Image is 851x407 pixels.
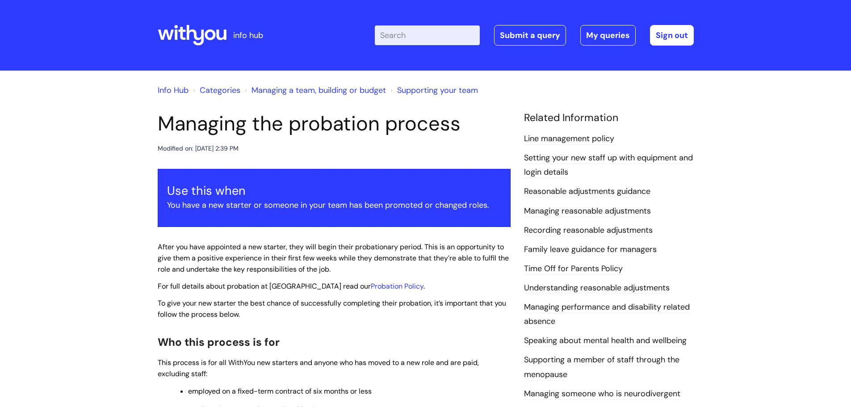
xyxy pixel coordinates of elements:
[524,354,679,380] a: Supporting a member of staff through the menopause
[524,335,687,347] a: Speaking about mental health and wellbeing
[167,184,501,198] h3: Use this when
[524,112,694,124] h4: Related Information
[158,358,479,378] span: This process is for all WithYou new starters and anyone who has moved to a new role and are paid,...
[233,28,263,42] p: info hub
[524,282,670,294] a: Understanding reasonable adjustments
[524,225,653,236] a: Recording reasonable adjustments
[524,152,693,178] a: Setting your new staff up with equipment and login details
[158,143,239,154] div: Modified on: [DATE] 2:39 PM
[524,263,623,275] a: Time Off for Parents Policy
[650,25,694,46] a: Sign out
[524,388,680,400] a: Managing someone who is neurodivergent
[158,85,189,96] a: Info Hub
[371,281,423,291] a: Probation Policy
[188,386,372,396] span: employed on a fixed-term contract of six months or less
[375,25,480,45] input: Search
[243,83,386,97] li: Managing a team, building or budget
[158,281,425,291] span: For full details about probation at [GEOGRAPHIC_DATA] read our .
[524,186,650,197] a: Reasonable adjustments guidance
[167,198,501,212] p: You have a new starter or someone in your team has been promoted or changed roles.
[388,83,478,97] li: Supporting your team
[524,206,651,217] a: Managing reasonable adjustments
[158,112,511,136] h1: Managing the probation process
[191,83,240,97] li: Solution home
[494,25,566,46] a: Submit a query
[397,85,478,96] a: Supporting your team
[375,25,694,46] div: | -
[524,244,657,256] a: Family leave guidance for managers
[524,302,690,327] a: Managing performance and disability related absence
[252,85,386,96] a: Managing a team, building or budget
[524,133,614,145] a: Line management policy
[200,85,240,96] a: Categories
[158,335,280,349] span: Who this process is for
[580,25,636,46] a: My queries
[158,242,509,274] span: After you have appointed a new starter, they will begin their probationary period. This is an opp...
[158,298,506,319] span: To give your new starter the best chance of successfully completing their probation, it’s importa...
